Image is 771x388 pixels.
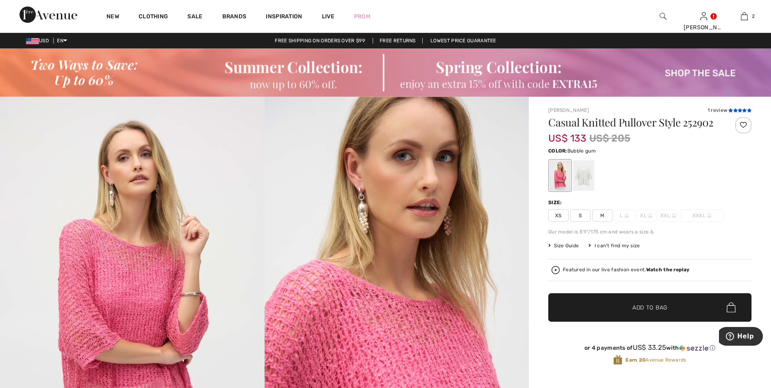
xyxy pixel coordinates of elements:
[679,344,708,352] img: Sezzle
[26,38,39,44] img: US Dollar
[548,209,569,222] span: XS
[354,12,370,21] a: Prom
[424,38,503,44] a: Lowest Price Guarantee
[548,117,718,128] h1: Casual Knitted Pullover Style 252902
[570,209,591,222] span: S
[548,228,751,235] div: Our model is 5'9"/175 cm and wears a size 6.
[266,13,302,22] span: Inspiration
[268,38,371,44] a: Free shipping on orders over $99
[680,209,724,222] span: XXXL
[322,12,334,21] a: Live
[727,302,736,313] img: Bag.svg
[548,199,564,206] div: Size:
[592,209,612,222] span: M
[741,11,748,21] img: My Bag
[613,355,622,366] img: Avenue Rewards
[548,344,751,355] div: or 4 payments ofUS$ 33.25withSezzle Click to learn more about Sezzle
[752,13,755,20] span: 2
[139,13,168,22] a: Clothing
[20,7,77,23] img: 1ère Avenue
[633,343,667,351] span: US$ 33.25
[700,12,707,20] a: Sign In
[719,327,763,347] iframe: Opens a widget where you can find more information
[660,11,667,21] img: search the website
[563,267,689,272] div: Featured in our live fashion event.
[57,38,67,44] span: EN
[548,344,751,352] div: or 4 payments of with
[724,11,764,21] a: 2
[106,13,119,22] a: New
[26,38,52,44] span: USD
[684,23,723,32] div: [PERSON_NAME]
[632,303,667,312] span: Add to Bag
[589,242,640,249] div: I can't find my size
[625,214,629,218] img: ring-m.svg
[548,148,567,154] span: Color:
[222,13,247,22] a: Brands
[646,267,690,272] strong: Watch the replay
[625,357,645,363] strong: Earn 20
[589,131,630,146] span: US$ 205
[548,107,589,113] a: [PERSON_NAME]
[567,148,596,154] span: Bubble gum
[625,356,686,364] span: Avenue Rewards
[187,13,202,22] a: Sale
[614,209,634,222] span: L
[648,214,652,218] img: ring-m.svg
[700,11,707,21] img: My Info
[573,160,594,191] div: Vanilla
[373,38,423,44] a: Free Returns
[549,160,571,191] div: Bubble gum
[658,209,678,222] span: XXL
[548,293,751,322] button: Add to Bag
[548,242,579,249] span: Size Guide
[708,107,751,114] div: 1 review
[707,214,711,218] img: ring-m.svg
[672,214,676,218] img: ring-m.svg
[552,266,560,274] img: Watch the replay
[636,209,656,222] span: XL
[548,124,586,144] span: US$ 133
